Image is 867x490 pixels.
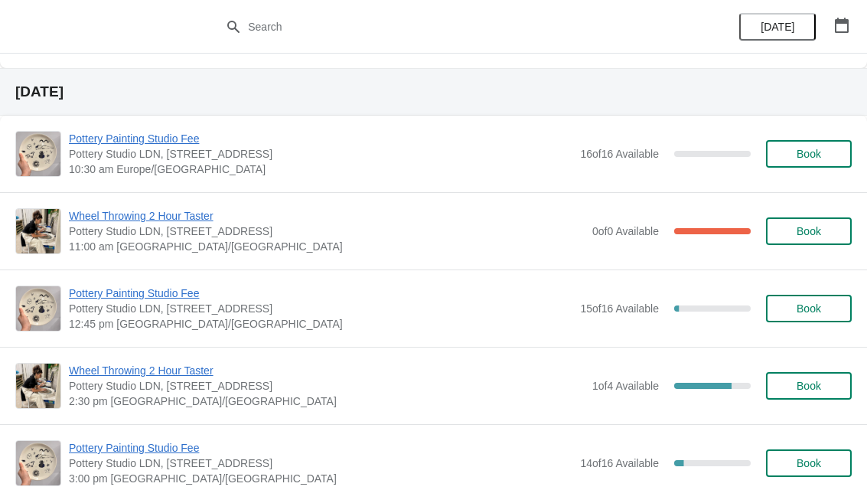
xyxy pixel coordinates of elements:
[580,302,659,315] span: 15 of 16 Available
[16,209,60,253] img: Wheel Throwing 2 Hour Taster | Pottery Studio LDN, Unit 1.3, Building A4, 10 Monro Way, London, S...
[766,449,852,477] button: Book
[797,148,821,160] span: Book
[766,217,852,245] button: Book
[69,440,572,456] span: Pottery Painting Studio Fee
[766,372,852,400] button: Book
[69,301,572,316] span: Pottery Studio LDN, [STREET_ADDRESS]
[69,471,572,486] span: 3:00 pm [GEOGRAPHIC_DATA]/[GEOGRAPHIC_DATA]
[69,239,585,254] span: 11:00 am [GEOGRAPHIC_DATA]/[GEOGRAPHIC_DATA]
[592,380,659,392] span: 1 of 4 Available
[69,286,572,301] span: Pottery Painting Studio Fee
[69,208,585,224] span: Wheel Throwing 2 Hour Taster
[797,225,821,237] span: Book
[69,146,572,162] span: Pottery Studio LDN, [STREET_ADDRESS]
[69,378,585,394] span: Pottery Studio LDN, [STREET_ADDRESS]
[16,364,60,408] img: Wheel Throwing 2 Hour Taster | Pottery Studio LDN, Unit 1.3, Building A4, 10 Monro Way, London, S...
[16,286,60,331] img: Pottery Painting Studio Fee | Pottery Studio LDN, Unit 1.3, Building A4, 10 Monro Way, London, SE...
[580,457,659,469] span: 14 of 16 Available
[766,295,852,322] button: Book
[592,225,659,237] span: 0 of 0 Available
[69,363,585,378] span: Wheel Throwing 2 Hour Taster
[16,441,60,485] img: Pottery Painting Studio Fee | Pottery Studio LDN, Unit 1.3, Building A4, 10 Monro Way, London, SE...
[247,13,650,41] input: Search
[15,84,852,100] h2: [DATE]
[69,316,572,332] span: 12:45 pm [GEOGRAPHIC_DATA]/[GEOGRAPHIC_DATA]
[69,394,585,409] span: 2:30 pm [GEOGRAPHIC_DATA]/[GEOGRAPHIC_DATA]
[761,21,794,33] span: [DATE]
[766,140,852,168] button: Book
[739,13,816,41] button: [DATE]
[69,131,572,146] span: Pottery Painting Studio Fee
[69,456,572,471] span: Pottery Studio LDN, [STREET_ADDRESS]
[69,224,585,239] span: Pottery Studio LDN, [STREET_ADDRESS]
[797,457,821,469] span: Book
[797,380,821,392] span: Book
[16,132,60,176] img: Pottery Painting Studio Fee | Pottery Studio LDN, Unit 1.3, Building A4, 10 Monro Way, London, SE...
[69,162,572,177] span: 10:30 am Europe/[GEOGRAPHIC_DATA]
[580,148,659,160] span: 16 of 16 Available
[797,302,821,315] span: Book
